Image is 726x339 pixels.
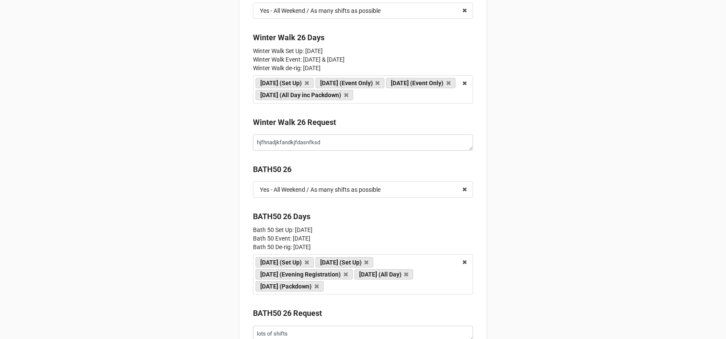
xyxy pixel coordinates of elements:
[253,47,473,72] p: Winter Walk Set Up: [DATE] Winter Walk Event: [DATE] & [DATE] Winter Walk de-rig: [DATE]
[260,8,381,14] div: Yes - All Weekend / As many shifts as possible
[253,134,473,151] textarea: hjfhnadjkfandkjfdasnfksd
[256,78,314,88] a: [DATE] (Set Up)
[253,307,322,319] label: BATH50 26 Request
[253,211,310,223] label: BATH50 26 Days
[260,187,381,193] div: Yes - All Weekend / As many shifts as possible
[315,78,385,88] a: [DATE] (Event Only)
[253,32,324,44] label: Winter Walk 26 Days
[315,257,374,268] a: [DATE] (Set Up)
[386,78,455,88] a: [DATE] (Event Only)
[256,269,353,280] a: [DATE] (Evening Registration)
[256,90,353,100] a: [DATE] (All Day inc Packdown)
[354,269,414,280] a: [DATE] (All Day)
[253,164,292,175] label: BATH50 26
[256,281,324,291] a: [DATE] (Packdown)
[253,226,473,251] p: Bath 50 Set Up: [DATE] Bath 50 Event: [DATE] Bath 50 De-rig: [DATE]
[256,257,314,268] a: [DATE] (Set Up)
[253,116,336,128] label: Winter Walk 26 Request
